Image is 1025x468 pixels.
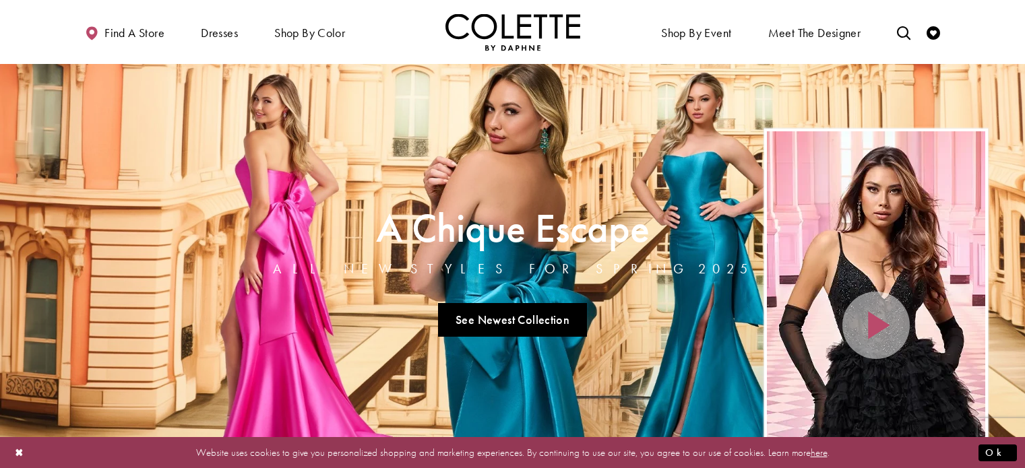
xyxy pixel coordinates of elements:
[811,445,828,459] a: here
[438,303,588,337] a: See Newest Collection A Chique Escape All New Styles For Spring 2025
[8,440,31,464] button: Close Dialog
[269,298,757,342] ul: Slider Links
[979,444,1017,461] button: Submit Dialog
[97,443,928,461] p: Website uses cookies to give you personalized shopping and marketing experiences. By continuing t...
